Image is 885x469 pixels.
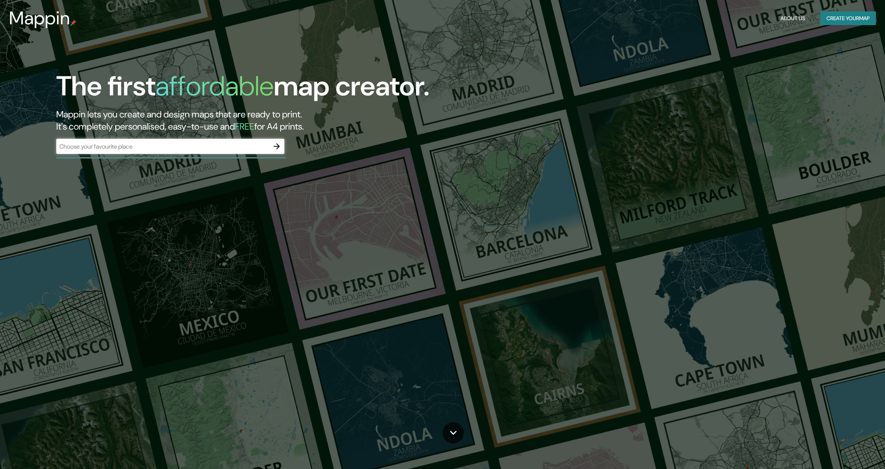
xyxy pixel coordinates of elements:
button: About Us [777,11,808,25]
h1: affordable [155,68,274,104]
button: Create yourmap [820,11,876,25]
img: mappin-pin [70,20,76,26]
input: Choose your favourite place [56,142,269,151]
h5: FREE [235,120,254,132]
h1: The first map creator. [56,70,430,108]
h2: Mappin lets you create and design maps that are ready to print. It's completely personalised, eas... [56,108,499,133]
h3: Mappin [9,8,70,29]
